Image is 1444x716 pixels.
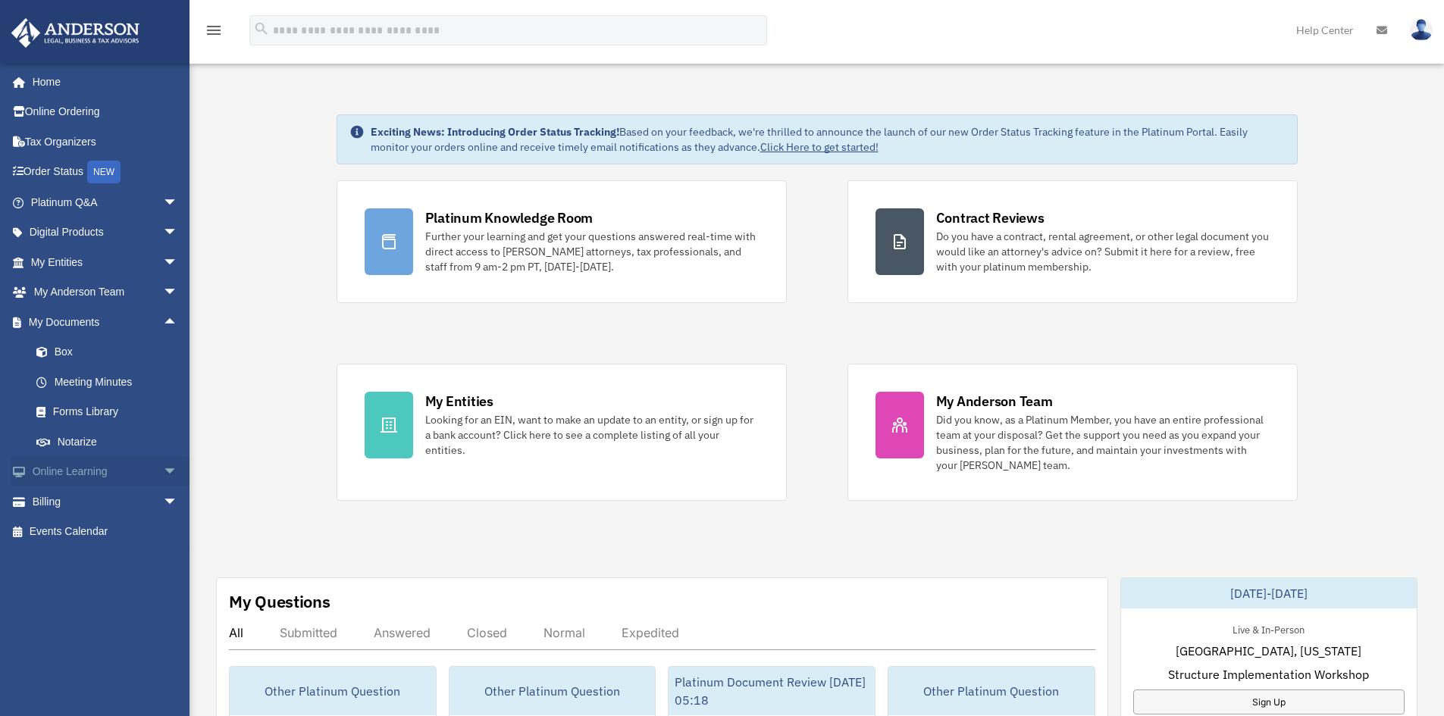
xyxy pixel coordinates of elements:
span: [GEOGRAPHIC_DATA], [US_STATE] [1176,642,1361,660]
img: Anderson Advisors Platinum Portal [7,18,144,48]
a: Contract Reviews Do you have a contract, rental agreement, or other legal document you would like... [847,180,1298,303]
a: My Anderson Teamarrow_drop_down [11,277,201,308]
strong: Exciting News: Introducing Order Status Tracking! [371,125,619,139]
span: arrow_drop_down [163,187,193,218]
span: arrow_drop_down [163,457,193,488]
div: Did you know, as a Platinum Member, you have an entire professional team at your disposal? Get th... [936,412,1270,473]
img: User Pic [1410,19,1433,41]
span: arrow_drop_down [163,486,193,517]
a: Tax Organizers [11,127,201,157]
div: [DATE]-[DATE] [1121,578,1417,608]
span: arrow_drop_down [163,217,193,249]
a: Online Learningarrow_drop_down [11,457,201,487]
a: My Anderson Team Did you know, as a Platinum Member, you have an entire professional team at your... [847,364,1298,501]
a: Platinum Q&Aarrow_drop_down [11,187,201,217]
div: Other Platinum Question [230,667,436,715]
div: Based on your feedback, we're thrilled to announce the launch of our new Order Status Tracking fe... [371,124,1285,155]
div: Answered [374,625,431,640]
a: Forms Library [21,397,201,427]
div: My Questions [229,590,330,613]
div: My Entities [425,392,493,411]
div: Submitted [280,625,337,640]
div: Live & In-Person [1220,621,1317,636]
a: Digital Productsarrow_drop_down [11,217,201,248]
a: My Entities Looking for an EIN, want to make an update to an entity, or sign up for a bank accoun... [337,364,787,501]
a: Notarize [21,427,201,457]
i: menu [205,21,223,39]
a: Events Calendar [11,517,201,547]
div: Platinum Knowledge Room [425,208,594,227]
a: Click Here to get started! [760,140,879,154]
div: Normal [543,625,585,640]
div: Further your learning and get your questions answered real-time with direct access to [PERSON_NAM... [425,229,759,274]
a: Home [11,67,193,97]
a: Online Ordering [11,97,201,127]
div: My Anderson Team [936,392,1053,411]
a: Order StatusNEW [11,157,201,188]
div: Other Platinum Question [888,667,1095,715]
a: My Documentsarrow_drop_up [11,307,201,337]
a: menu [205,27,223,39]
a: Billingarrow_drop_down [11,486,201,517]
div: Do you have a contract, rental agreement, or other legal document you would like an attorney's ad... [936,229,1270,274]
a: Meeting Minutes [21,367,201,397]
div: All [229,625,243,640]
span: Structure Implementation Workshop [1168,665,1369,683]
div: Other Platinum Question [449,667,656,715]
a: Box [21,337,201,367]
div: Looking for an EIN, want to make an update to an entity, or sign up for a bank account? Click her... [425,412,759,458]
a: My Entitiesarrow_drop_down [11,247,201,277]
i: search [253,20,270,37]
div: Closed [467,625,507,640]
a: Platinum Knowledge Room Further your learning and get your questions answered real-time with dire... [337,180,787,303]
span: arrow_drop_up [163,307,193,338]
span: arrow_drop_down [163,247,193,278]
span: arrow_drop_down [163,277,193,308]
div: NEW [87,161,121,183]
a: Sign Up [1133,689,1405,714]
div: Platinum Document Review [DATE] 05:18 [669,667,875,715]
div: Expedited [622,625,679,640]
div: Contract Reviews [936,208,1045,227]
